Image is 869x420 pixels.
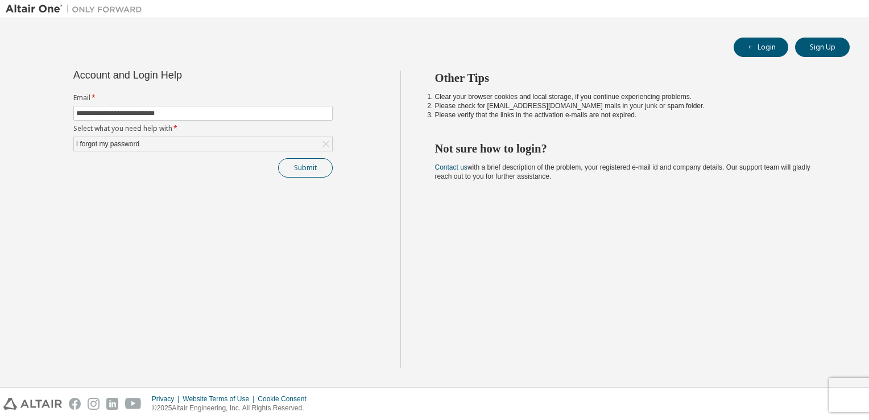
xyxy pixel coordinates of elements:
[73,71,281,80] div: Account and Login Help
[106,398,118,410] img: linkedin.svg
[125,398,142,410] img: youtube.svg
[73,124,333,133] label: Select what you need help with
[3,398,62,410] img: altair_logo.svg
[152,394,183,403] div: Privacy
[435,163,467,171] a: Contact us
[734,38,788,57] button: Login
[152,403,313,413] p: © 2025 Altair Engineering, Inc. All Rights Reserved.
[435,92,830,101] li: Clear your browser cookies and local storage, if you continue experiencing problems.
[69,398,81,410] img: facebook.svg
[73,93,333,102] label: Email
[435,110,830,120] li: Please verify that the links in the activation e-mails are not expired.
[435,163,810,180] span: with a brief description of the problem, your registered e-mail id and company details. Our suppo...
[795,38,850,57] button: Sign Up
[435,71,830,85] h2: Other Tips
[435,141,830,156] h2: Not sure how to login?
[75,138,141,150] div: I forgot my password
[183,394,258,403] div: Website Terms of Use
[6,3,148,15] img: Altair One
[278,158,333,178] button: Submit
[74,137,332,151] div: I forgot my password
[435,101,830,110] li: Please check for [EMAIL_ADDRESS][DOMAIN_NAME] mails in your junk or spam folder.
[88,398,100,410] img: instagram.svg
[258,394,313,403] div: Cookie Consent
